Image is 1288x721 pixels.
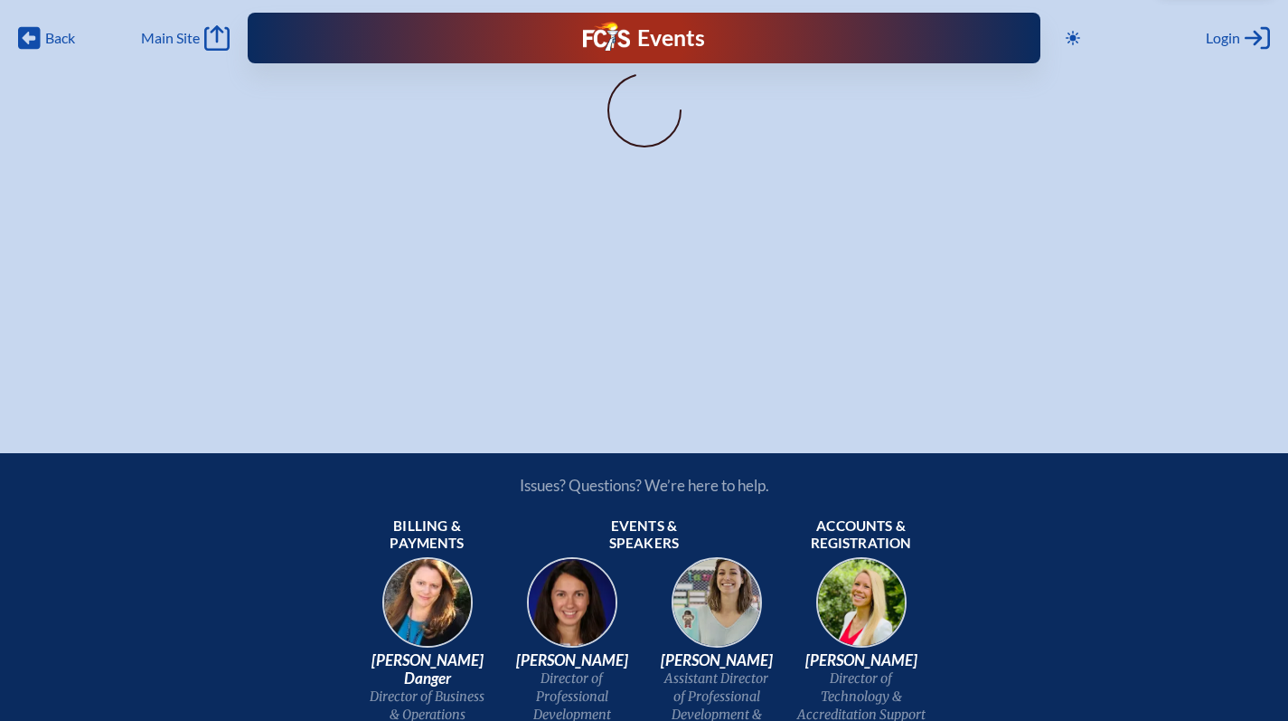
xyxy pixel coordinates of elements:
span: Login [1206,29,1240,47]
h1: Events [637,27,705,50]
img: 94e3d245-ca72-49ea-9844-ae84f6d33c0f [514,552,630,668]
span: [PERSON_NAME] [507,651,637,669]
span: [PERSON_NAME] [652,651,782,669]
span: Events & speakers [579,517,710,554]
img: b1ee34a6-5a78-4519-85b2-7190c4823173 [804,552,919,668]
span: [PERSON_NAME] Danger [362,651,493,688]
span: [PERSON_NAME] [796,651,926,669]
span: Accounts & registration [796,517,926,554]
img: 9c64f3fb-7776-47f4-83d7-46a341952595 [370,552,485,668]
p: Issues? Questions? We’re here to help. [326,476,963,495]
span: Billing & payments [362,517,493,554]
a: FCIS LogoEvents [583,22,705,54]
span: Back [45,29,75,47]
img: Florida Council of Independent Schools [583,22,630,51]
img: 545ba9c4-c691-43d5-86fb-b0a622cbeb82 [659,552,775,668]
div: FCIS Events — Future ready [475,22,813,54]
span: Main Site [141,29,200,47]
a: Main Site [141,25,230,51]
